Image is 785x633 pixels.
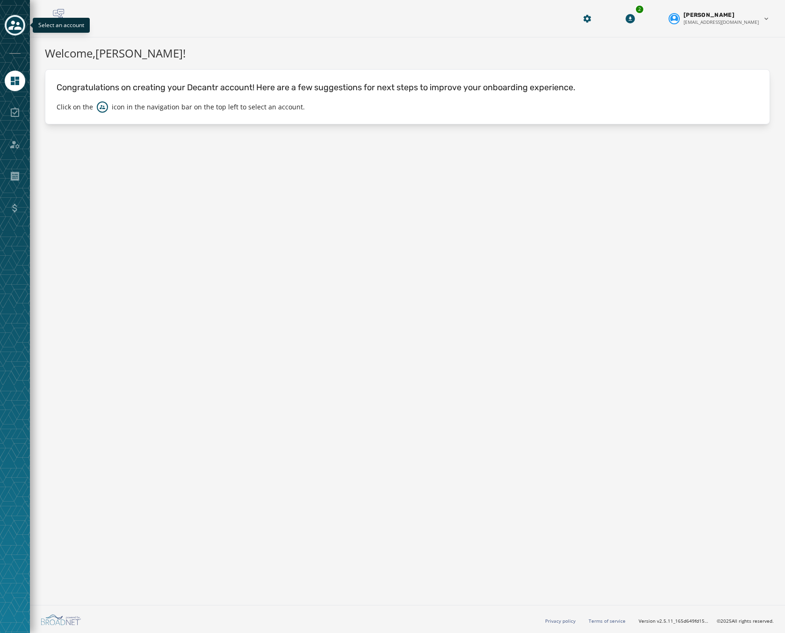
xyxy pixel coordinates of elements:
[45,45,770,62] h1: Welcome, [PERSON_NAME] !
[622,10,639,27] button: Download Menu
[57,81,758,94] p: Congratulations on creating your Decantr account! Here are a few suggestions for next steps to im...
[684,19,759,26] span: [EMAIL_ADDRESS][DOMAIN_NAME]
[657,618,709,625] span: v2.5.11_165d649fd1592c218755210ebffa1e5a55c3084e
[5,71,25,91] a: Navigate to Home
[579,10,596,27] button: Manage global settings
[684,11,735,19] span: [PERSON_NAME]
[717,618,774,624] span: © 2025 All rights reserved.
[545,618,576,624] a: Privacy policy
[112,102,305,112] p: icon in the navigation bar on the top left to select an account.
[589,618,626,624] a: Terms of service
[57,102,93,112] p: Click on the
[665,7,774,29] button: User settings
[635,5,644,14] div: 2
[38,21,84,29] span: Select an account
[639,618,709,625] span: Version
[5,15,25,36] button: Toggle account select drawer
